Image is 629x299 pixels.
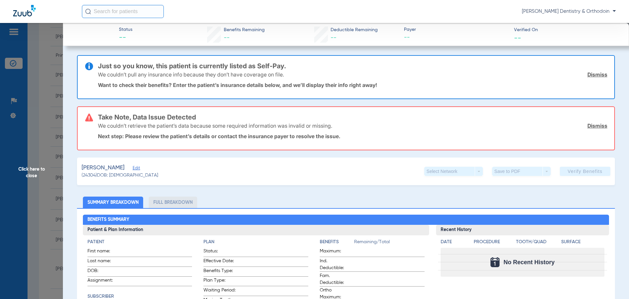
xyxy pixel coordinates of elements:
h4: Date [441,239,468,246]
span: [PERSON_NAME] Dentistry & Orthodoin [522,8,616,15]
app-breakdown-title: Benefits [320,239,354,248]
h4: Tooth/Quad [516,239,559,246]
span: Assignment: [87,277,120,286]
span: Status: [203,248,236,257]
p: We couldn’t pull any insurance info because they don’t have coverage on file. [98,71,284,78]
img: Zuub Logo [13,5,36,16]
span: -- [514,34,521,41]
span: Plan Type: [203,277,236,286]
a: Dismiss [587,122,607,129]
span: Deductible Remaining [331,27,378,33]
span: Remaining/Total [354,239,425,248]
span: -- [404,33,508,42]
p: Next step: Please review the patient’s details or contact the insurance payer to resolve the issue. [98,133,607,139]
img: info-icon [85,62,93,70]
span: DOB: [87,267,120,276]
h3: Recent History [436,225,609,235]
img: Calendar [490,257,500,267]
app-breakdown-title: Surface [561,239,604,248]
img: error-icon [85,114,93,121]
img: Search Icon [85,9,91,14]
p: We couldn’t retrieve the patient’s data because some required information was invalid or missing. [98,122,332,129]
h3: Patient & Plan Information [83,225,429,235]
span: -- [224,35,230,41]
app-breakdown-title: Tooth/Quad [516,239,559,248]
h4: Benefits [320,239,354,246]
h3: Just so you know, this patient is currently listed as Self-Pay. [98,63,607,69]
h4: Plan [203,239,308,246]
span: (24304) DOB: [DEMOGRAPHIC_DATA] [82,172,158,179]
h4: Surface [561,239,604,246]
span: Edit [133,166,139,172]
app-breakdown-title: Procedure [474,239,514,248]
h4: Patient [87,239,192,246]
span: Verified On [514,27,619,33]
span: Ind. Deductible: [320,258,352,271]
li: Full Breakdown [149,197,197,208]
app-breakdown-title: Date [441,239,468,248]
span: Benefits Remaining [224,27,265,33]
li: Summary Breakdown [83,197,143,208]
span: First name: [87,248,120,257]
h3: Take Note, Data Issue Detected [98,114,607,120]
span: -- [331,35,336,41]
span: Maximum: [320,248,352,257]
input: Search for patients [82,5,164,18]
span: -- [119,33,132,43]
span: No Recent History [504,259,555,266]
iframe: Chat Widget [596,267,629,299]
span: Effective Date: [203,258,236,267]
span: Status [119,26,132,33]
a: Dismiss [587,71,607,78]
p: Want to check their benefits? Enter the patient’s insurance details below, and we’ll display thei... [98,82,607,88]
span: Waiting Period: [203,287,236,296]
span: Benefits Type: [203,267,236,276]
span: Fam. Deductible: [320,272,352,286]
h4: Procedure [474,239,514,246]
span: Payer [404,26,508,33]
h2: Benefits Summary [83,215,609,225]
span: Last name: [87,258,120,267]
span: [PERSON_NAME] [82,164,124,172]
